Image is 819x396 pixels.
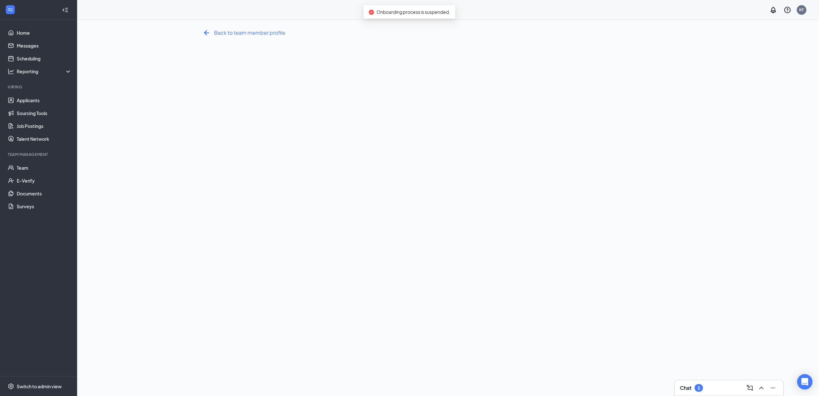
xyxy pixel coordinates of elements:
[756,383,767,393] button: ChevronUp
[797,374,813,390] div: Open Intercom Messenger
[7,6,13,13] svg: WorkstreamLogo
[17,383,62,390] div: Switch to admin view
[201,28,286,38] a: ArrowLeftNewBack to team member profile
[62,7,68,13] svg: Collapse
[214,29,286,37] span: Back to team member profile
[8,383,14,390] svg: Settings
[8,84,70,90] div: Hiring
[746,384,754,392] svg: ComposeMessage
[770,6,777,14] svg: Notifications
[784,6,791,14] svg: QuestionInfo
[17,174,72,187] a: E-Verify
[17,161,72,174] a: Team
[17,68,72,75] div: Reporting
[758,384,765,392] svg: ChevronUp
[680,384,691,392] h3: Chat
[17,39,72,52] a: Messages
[8,68,14,75] svg: Analysis
[768,383,778,393] button: Minimize
[17,94,72,107] a: Applicants
[17,200,72,213] a: Surveys
[17,107,72,120] a: Sourcing Tools
[698,385,700,391] div: 5
[17,120,72,132] a: Job Postings
[17,52,72,65] a: Scheduling
[799,7,804,13] div: KF
[377,9,450,15] span: Onboarding process is suspended.
[8,152,70,157] div: Team Management
[201,28,212,38] svg: ArrowLeftNew
[17,26,72,39] a: Home
[17,132,72,145] a: Talent Network
[769,384,777,392] svg: Minimize
[369,10,374,15] span: close-circle
[745,383,755,393] button: ComposeMessage
[17,187,72,200] a: Documents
